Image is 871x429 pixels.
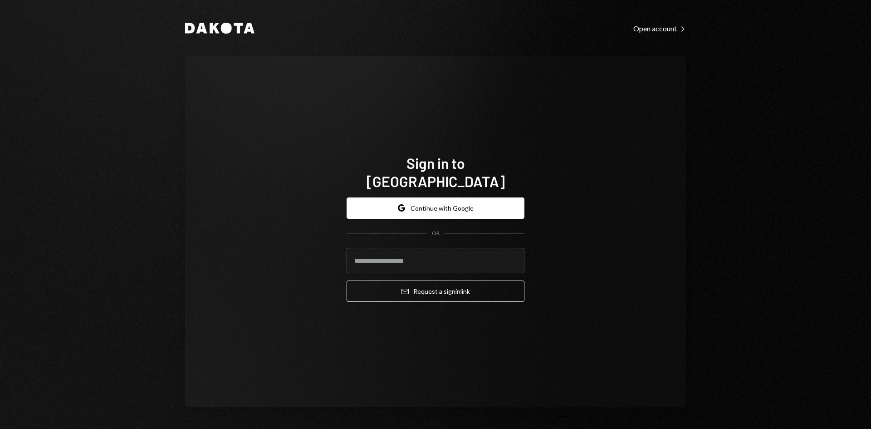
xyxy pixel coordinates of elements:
div: OR [432,230,440,237]
a: Open account [633,23,686,33]
h1: Sign in to [GEOGRAPHIC_DATA] [347,154,524,190]
button: Request a signinlink [347,281,524,302]
div: Open account [633,24,686,33]
button: Continue with Google [347,197,524,219]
